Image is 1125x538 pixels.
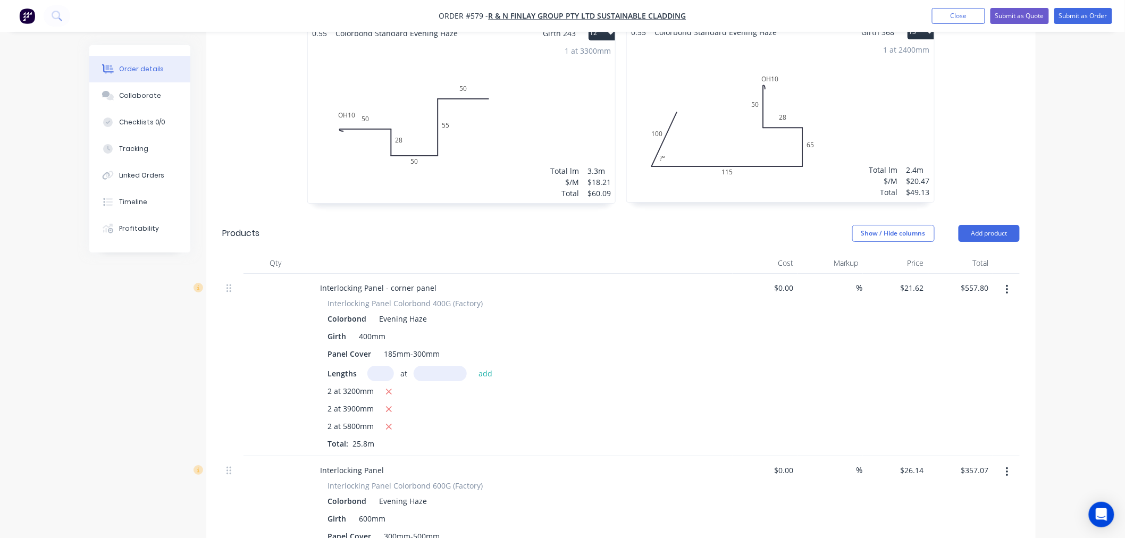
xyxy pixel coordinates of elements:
[798,253,863,274] div: Markup
[119,91,161,100] div: Collaborate
[380,346,444,362] div: 185mm-300mm
[119,171,165,180] div: Linked Orders
[355,511,390,526] div: 600mm
[959,225,1020,242] button: Add product
[222,227,259,240] div: Products
[733,253,798,274] div: Cost
[587,165,611,176] div: 3.3m
[312,463,392,478] div: Interlocking Panel
[857,282,863,294] span: %
[565,45,611,56] div: 1 at 3300mm
[355,329,390,344] div: 400mm
[489,11,686,21] a: R & N Finlay Group Pty Ltd Sustainable Cladding
[550,165,579,176] div: Total lm
[323,511,350,526] div: Girth
[906,164,930,175] div: 2.4m
[328,493,371,509] div: Colorbond
[119,197,147,207] div: Timeline
[323,329,350,344] div: Girth
[928,253,994,274] div: Total
[884,44,930,55] div: 1 at 2400mm
[328,439,348,449] span: Total:
[328,311,371,326] div: Colorbond
[328,421,374,434] span: 2 at 5800mm
[89,189,190,215] button: Timeline
[473,366,498,380] button: add
[400,368,407,379] span: at
[119,224,159,233] div: Profitability
[550,188,579,199] div: Total
[1089,502,1114,527] div: Open Intercom Messenger
[89,82,190,109] button: Collaborate
[119,64,164,74] div: Order details
[862,24,895,40] span: Girth 368
[328,385,374,399] span: 2 at 3200mm
[328,368,357,379] span: Lengths
[308,41,615,203] div: 0OH1050285055501 at 3300mmTotal lm$/MTotal3.3m$18.21$60.09
[869,175,898,187] div: $/M
[89,136,190,162] button: Tracking
[587,176,611,188] div: $18.21
[119,117,166,127] div: Checklists 0/0
[869,187,898,198] div: Total
[543,26,576,41] span: Girth 243
[119,144,148,154] div: Tracking
[650,24,781,40] span: Colorbond Standard Evening Haze
[348,439,379,449] span: 25.8m
[852,225,935,242] button: Show / Hide columns
[331,26,462,41] span: Colorbond Standard Evening Haze
[89,109,190,136] button: Checklists 0/0
[89,56,190,82] button: Order details
[627,40,934,202] div: 01001156528OH1050?º1 at 2400mmTotal lm$/MTotal2.4m$20.47$49.13
[89,162,190,189] button: Linked Orders
[323,346,375,362] div: Panel Cover
[19,8,35,24] img: Factory
[857,464,863,476] span: %
[328,480,483,491] span: Interlocking Panel Colorbond 600G (Factory)
[932,8,985,24] button: Close
[869,164,898,175] div: Total lm
[439,11,489,21] span: Order #579 -
[627,24,650,40] span: 0.55
[89,215,190,242] button: Profitability
[312,280,445,296] div: Interlocking Panel - corner panel
[375,493,427,509] div: Evening Haze
[244,253,307,274] div: Qty
[589,26,615,40] button: 12
[906,187,930,198] div: $49.13
[863,253,928,274] div: Price
[587,188,611,199] div: $60.09
[550,176,579,188] div: $/M
[1054,8,1112,24] button: Submit as Order
[906,175,930,187] div: $20.47
[308,26,331,41] span: 0.55
[990,8,1049,24] button: Submit as Quote
[328,298,483,309] span: Interlocking Panel Colorbond 400G (Factory)
[375,311,427,326] div: Evening Haze
[328,403,374,416] span: 2 at 3900mm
